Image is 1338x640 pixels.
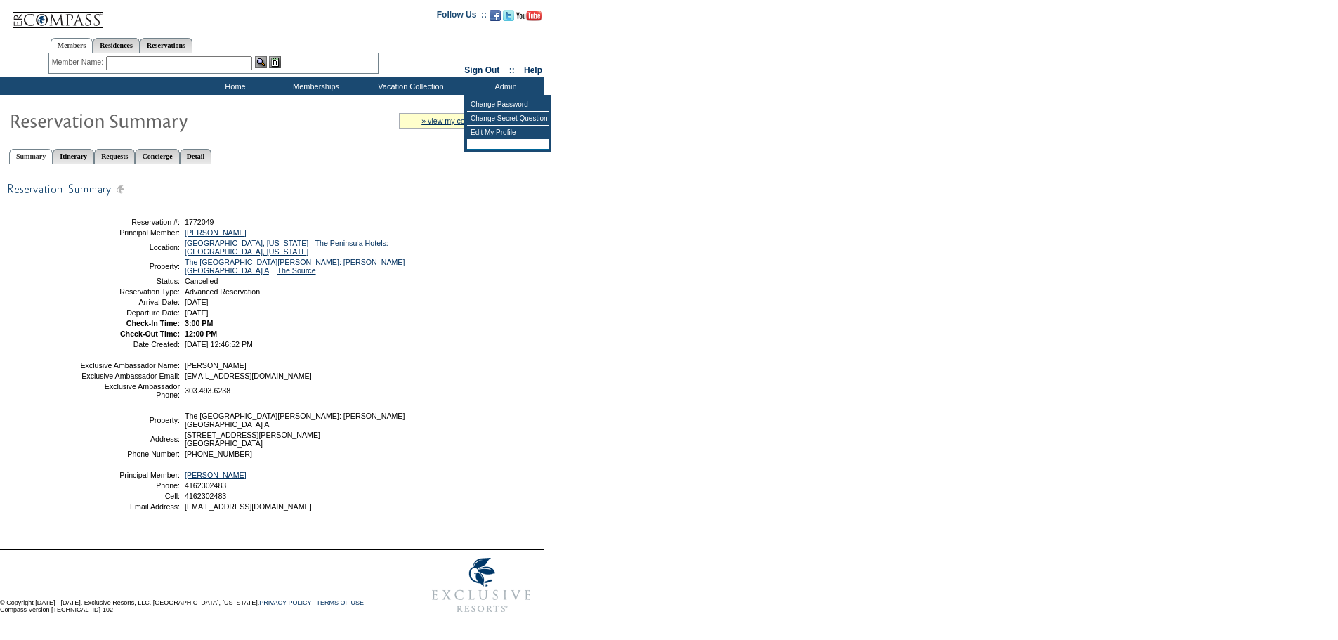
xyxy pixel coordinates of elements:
a: Help [524,65,542,75]
td: Status: [79,277,180,285]
td: Arrival Date: [79,298,180,306]
img: View [255,56,267,68]
span: 12:00 PM [185,329,217,338]
span: [PHONE_NUMBER] [185,450,252,458]
a: The [GEOGRAPHIC_DATA][PERSON_NAME]: [PERSON_NAME][GEOGRAPHIC_DATA] A [185,258,405,275]
div: Member Name: [52,56,106,68]
span: [EMAIL_ADDRESS][DOMAIN_NAME] [185,372,312,380]
td: Property: [79,412,180,429]
span: 3:00 PM [185,319,213,327]
td: Address: [79,431,180,448]
strong: Check-In Time: [126,319,180,327]
a: Concierge [135,149,179,164]
span: [DATE] [185,308,209,317]
span: :: [509,65,515,75]
img: Exclusive Resorts [419,550,544,620]
a: The Source [277,266,315,275]
a: Summary [9,149,53,164]
td: Reservation #: [79,218,180,226]
a: Itinerary [53,149,94,164]
a: Detail [180,149,212,164]
span: Advanced Reservation [185,287,260,296]
a: [PERSON_NAME] [185,228,247,237]
img: Reservations [269,56,281,68]
span: Cancelled [185,277,218,285]
td: Vacation Collection [355,77,464,95]
td: Exclusive Ambassador Email: [79,372,180,380]
td: Phone Number: [79,450,180,458]
td: Principal Member: [79,471,180,479]
a: Subscribe to our YouTube Channel [516,14,542,22]
a: Requests [94,149,135,164]
a: [GEOGRAPHIC_DATA], [US_STATE] - The Peninsula Hotels: [GEOGRAPHIC_DATA], [US_STATE] [185,239,388,256]
span: [DATE] 12:46:52 PM [185,340,253,348]
span: 4162302483 [185,492,226,500]
span: 1772049 [185,218,214,226]
a: TERMS OF USE [317,599,365,606]
td: Edit My Profile [467,126,549,140]
td: Departure Date: [79,308,180,317]
td: Memberships [274,77,355,95]
td: Location: [79,239,180,256]
span: [EMAIL_ADDRESS][DOMAIN_NAME] [185,502,312,511]
td: Admin [464,77,544,95]
span: [DATE] [185,298,209,306]
td: Principal Member: [79,228,180,237]
td: Email Address: [79,502,180,511]
span: The [GEOGRAPHIC_DATA][PERSON_NAME]: [PERSON_NAME][GEOGRAPHIC_DATA] A [185,412,405,429]
img: Reservaton Summary [9,106,290,134]
td: Phone: [79,481,180,490]
td: Change Secret Question [467,112,549,126]
strong: Check-Out Time: [120,329,180,338]
span: [PERSON_NAME] [185,361,247,370]
a: Become our fan on Facebook [490,14,501,22]
td: Exclusive Ambassador Phone: [79,382,180,399]
img: Follow us on Twitter [503,10,514,21]
a: PRIVACY POLICY [259,599,311,606]
a: Follow us on Twitter [503,14,514,22]
td: Follow Us :: [437,8,487,25]
td: Reservation Type: [79,287,180,296]
a: » view my contract utilization [421,117,517,125]
td: Home [193,77,274,95]
td: Property: [79,258,180,275]
td: Cell: [79,492,180,500]
td: Exclusive Ambassador Name: [79,361,180,370]
img: subTtlResSummary.gif [7,181,428,198]
img: Become our fan on Facebook [490,10,501,21]
td: Change Password [467,98,549,112]
span: 4162302483 [185,481,226,490]
a: Reservations [140,38,192,53]
span: 303.493.6238 [185,386,230,395]
a: Members [51,38,93,53]
img: Subscribe to our YouTube Channel [516,11,542,21]
a: Sign Out [464,65,499,75]
span: [STREET_ADDRESS][PERSON_NAME] [GEOGRAPHIC_DATA] [185,431,320,448]
a: [PERSON_NAME] [185,471,247,479]
a: Residences [93,38,140,53]
td: Date Created: [79,340,180,348]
